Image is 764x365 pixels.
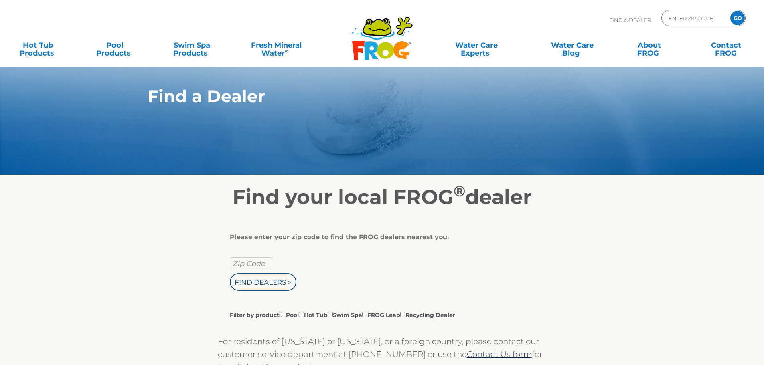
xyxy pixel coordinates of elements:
[362,312,367,317] input: Filter by product:PoolHot TubSwim SpaFROG LeapRecycling Dealer
[299,312,304,317] input: Filter by product:PoolHot TubSwim SpaFROG LeapRecycling Dealer
[668,12,722,24] input: Zip Code Form
[454,182,465,200] sup: ®
[85,37,145,53] a: PoolProducts
[8,37,68,53] a: Hot TubProducts
[230,233,529,241] div: Please enter your zip code to find the FROG dealers nearest you.
[230,310,455,319] label: Filter by product: Pool Hot Tub Swim Spa FROG Leap Recycling Dealer
[136,185,629,209] h2: Find your local FROG dealer
[696,37,756,53] a: ContactFROG
[162,37,222,53] a: Swim SpaProducts
[542,37,602,53] a: Water CareBlog
[619,37,679,53] a: AboutFROG
[400,312,405,317] input: Filter by product:PoolHot TubSwim SpaFROG LeapRecycling Dealer
[428,37,525,53] a: Water CareExperts
[467,349,532,359] a: Contact Us form
[230,273,296,291] input: Find Dealers >
[281,312,286,317] input: Filter by product:PoolHot TubSwim SpaFROG LeapRecycling Dealer
[328,312,333,317] input: Filter by product:PoolHot TubSwim SpaFROG LeapRecycling Dealer
[609,10,651,30] p: Find A Dealer
[730,11,745,25] input: GO
[148,87,580,106] h1: Find a Dealer
[285,48,289,54] sup: ∞
[239,37,314,53] a: Fresh MineralWater∞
